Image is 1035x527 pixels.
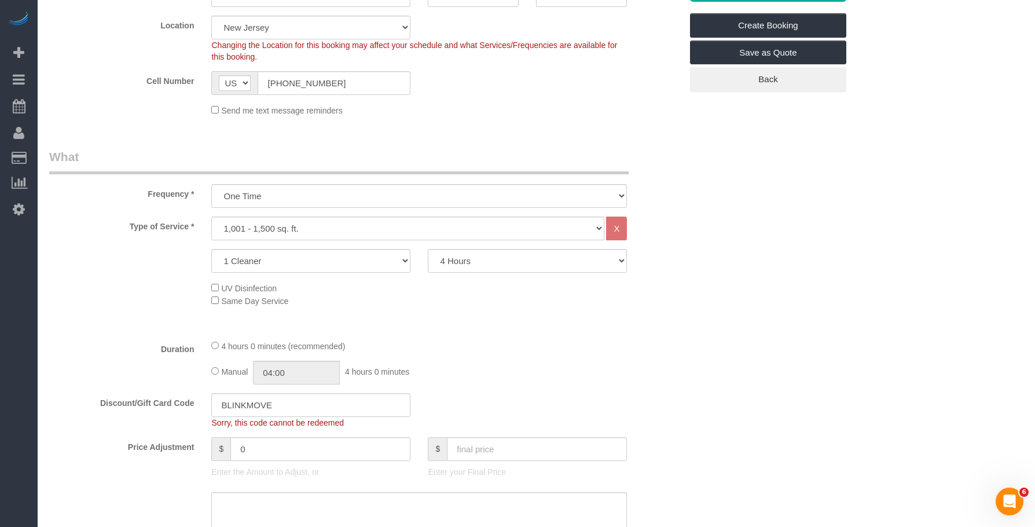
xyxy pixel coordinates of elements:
span: Manual [221,367,248,376]
input: final price [447,437,627,461]
span: 4 hours 0 minutes (recommended) [221,342,345,351]
label: Cell Number [41,71,203,87]
label: Type of Service * [41,217,203,232]
label: Duration [41,339,203,355]
span: Sorry, this code cannot be redeemed [211,418,344,427]
p: Enter the Amount to Adjust, or [211,466,410,478]
span: Changing the Location for this booking may affect your schedule and what Services/Frequencies are... [211,41,617,61]
p: Enter your Final Price [428,466,627,478]
span: 6 [1019,488,1029,497]
a: Back [690,67,846,92]
a: Create Booking [690,13,846,38]
label: Discount/Gift Card Code [41,393,203,409]
span: UV Disinfection [221,284,277,293]
span: $ [428,437,447,461]
legend: What [49,148,629,174]
label: Frequency * [41,184,203,200]
span: Send me text message reminders [221,106,342,115]
span: 4 hours 0 minutes [345,367,409,376]
a: Save as Quote [690,41,846,65]
span: Same Day Service [221,297,288,306]
img: Automaid Logo [7,12,30,28]
label: Price Adjustment [41,437,203,453]
label: Location [41,16,203,31]
span: $ [211,437,230,461]
iframe: Intercom live chat [996,488,1023,515]
input: Cell Number [258,71,410,95]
